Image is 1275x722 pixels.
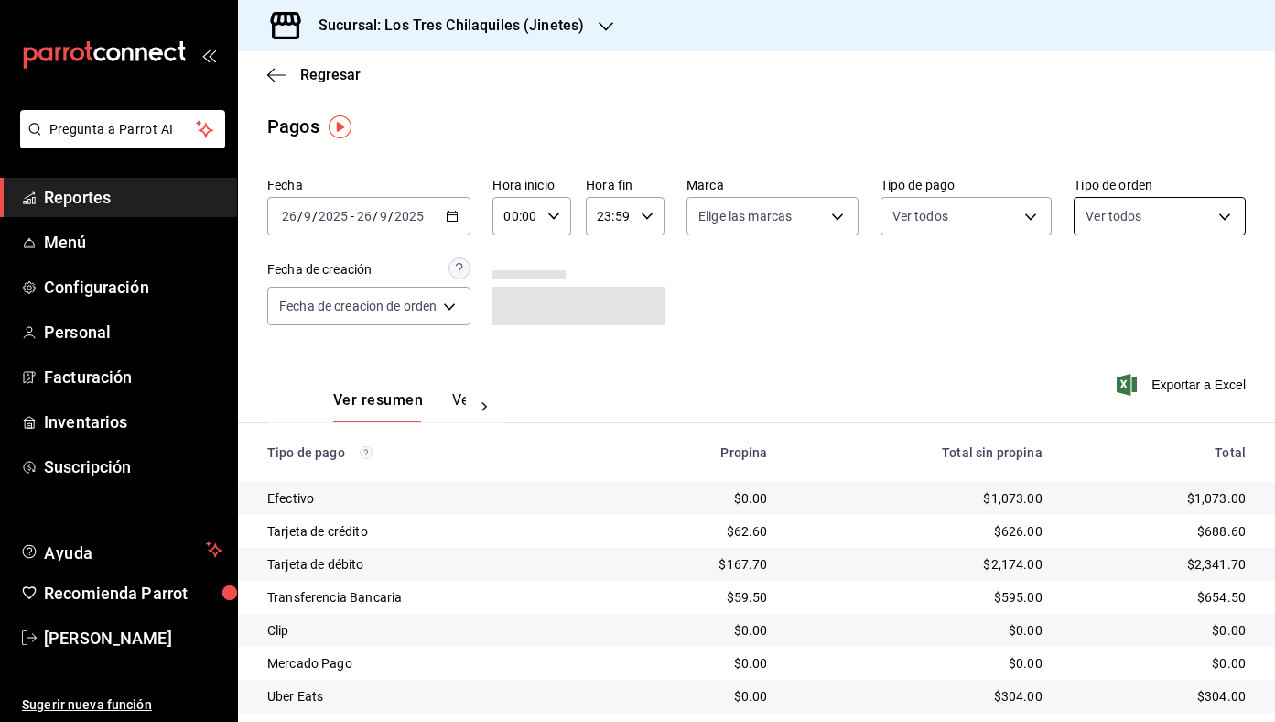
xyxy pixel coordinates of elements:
div: $0.00 [1072,654,1246,673]
button: Ver pagos [452,391,521,422]
span: Pregunta a Parrot AI [49,120,197,139]
span: Ver todos [1086,207,1141,225]
input: -- [281,209,297,224]
div: $1,073.00 [797,489,1043,508]
div: $0.00 [797,654,1043,673]
span: Personal [44,320,222,345]
input: -- [356,209,373,224]
div: Transferencia Bancaria [267,588,602,607]
span: / [373,209,378,224]
button: open_drawer_menu [201,48,216,62]
span: Inventarios [44,410,222,434]
div: $688.60 [1072,522,1246,541]
label: Hora fin [586,179,665,191]
div: Tarjeta de crédito [267,522,602,541]
div: Total sin propina [797,445,1043,460]
span: / [297,209,303,224]
div: Total [1072,445,1246,460]
span: Facturación [44,365,222,389]
div: Pagos [267,113,319,140]
button: Pregunta a Parrot AI [20,110,225,148]
input: -- [303,209,312,224]
div: $0.00 [632,489,767,508]
div: $2,341.70 [1072,555,1246,574]
span: Ayuda [44,539,199,561]
span: Reportes [44,185,222,210]
span: / [312,209,318,224]
span: Recomienda Parrot [44,581,222,606]
div: $0.00 [632,654,767,673]
label: Fecha [267,179,470,191]
button: Ver resumen [333,391,423,422]
div: $2,174.00 [797,555,1043,574]
div: $304.00 [797,687,1043,706]
div: $59.50 [632,588,767,607]
h3: Sucursal: Los Tres Chilaquiles (Jinetes) [304,15,584,37]
label: Marca [686,179,859,191]
input: ---- [318,209,349,224]
div: Tarjeta de débito [267,555,602,574]
span: Sugerir nueva función [22,695,222,715]
span: [PERSON_NAME] [44,626,222,651]
div: Fecha de creación [267,260,372,279]
span: Ver todos [892,207,948,225]
div: Clip [267,621,602,640]
div: $304.00 [1072,687,1246,706]
img: Tooltip marker [329,115,351,138]
span: - [351,209,354,224]
a: Pregunta a Parrot AI [13,133,225,152]
div: $167.70 [632,555,767,574]
div: Tipo de pago [267,445,602,460]
span: / [388,209,394,224]
span: Suscripción [44,454,222,479]
div: Uber Eats [267,687,602,706]
span: Elige las marcas [698,207,792,225]
label: Hora inicio [492,179,571,191]
div: $1,073.00 [1072,489,1246,508]
div: $0.00 [1072,621,1246,640]
div: $0.00 [632,621,767,640]
div: $0.00 [632,687,767,706]
div: navigation tabs [333,391,466,422]
svg: Los pagos realizados con Pay y otras terminales son montos brutos. [360,446,373,459]
div: $654.50 [1072,588,1246,607]
input: ---- [394,209,425,224]
div: $62.60 [632,522,767,541]
div: Propina [632,445,767,460]
button: Regresar [267,66,361,83]
div: $626.00 [797,522,1043,541]
div: $0.00 [797,621,1043,640]
span: Configuración [44,275,222,300]
div: $595.00 [797,588,1043,607]
label: Tipo de orden [1074,179,1246,191]
span: Regresar [300,66,361,83]
button: Exportar a Excel [1120,374,1246,396]
input: -- [379,209,388,224]
label: Tipo de pago [881,179,1053,191]
div: Efectivo [267,489,602,508]
span: Menú [44,230,222,255]
div: Mercado Pago [267,654,602,673]
span: Fecha de creación de orden [279,297,437,315]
